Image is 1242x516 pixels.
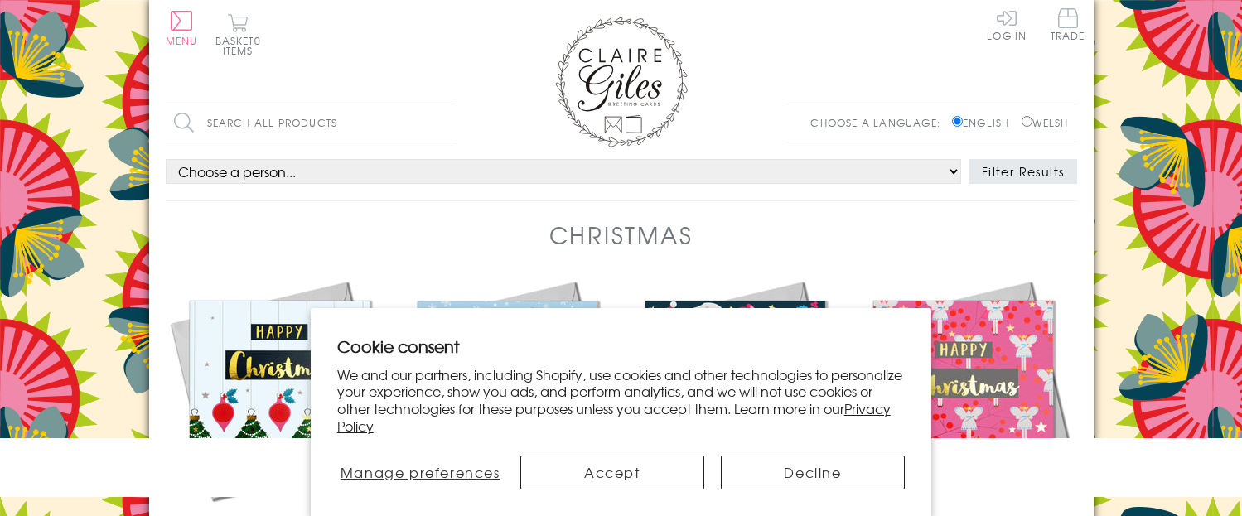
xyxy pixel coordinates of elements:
img: Christmas Card, Trees and Baubles, text foiled in shiny gold [166,277,394,504]
p: We and our partners, including Shopify, use cookies and other technologies to personalize your ex... [337,366,906,435]
input: Welsh [1022,116,1032,127]
a: Trade [1051,8,1085,44]
label: Welsh [1022,115,1069,130]
img: Christmas Card, Jumpers & Mittens, text foiled in shiny gold [621,277,849,504]
a: Log In [987,8,1027,41]
img: Christmas Card, Fairies on Pink, text foiled in shiny gold [849,277,1077,504]
button: Accept [520,456,704,489]
label: English [952,115,1017,130]
span: Manage preferences [341,462,500,482]
input: Search all products [166,104,456,142]
img: Christmas Card, Robins on a Postbox, text foiled in shiny gold [394,277,621,504]
img: Claire Giles Greetings Cards [555,17,688,147]
button: Filter Results [969,159,1077,184]
input: Search [439,104,456,142]
span: Menu [166,33,198,48]
button: Menu [166,11,198,46]
span: Trade [1051,8,1085,41]
input: English [952,116,963,127]
span: 0 items [223,33,261,58]
h1: Christmas [549,218,693,252]
button: Basket0 items [215,13,261,55]
button: Manage preferences [337,456,504,489]
p: Choose a language: [810,115,949,130]
a: Privacy Policy [337,398,891,436]
button: Decline [721,456,905,489]
h2: Cookie consent [337,335,906,358]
